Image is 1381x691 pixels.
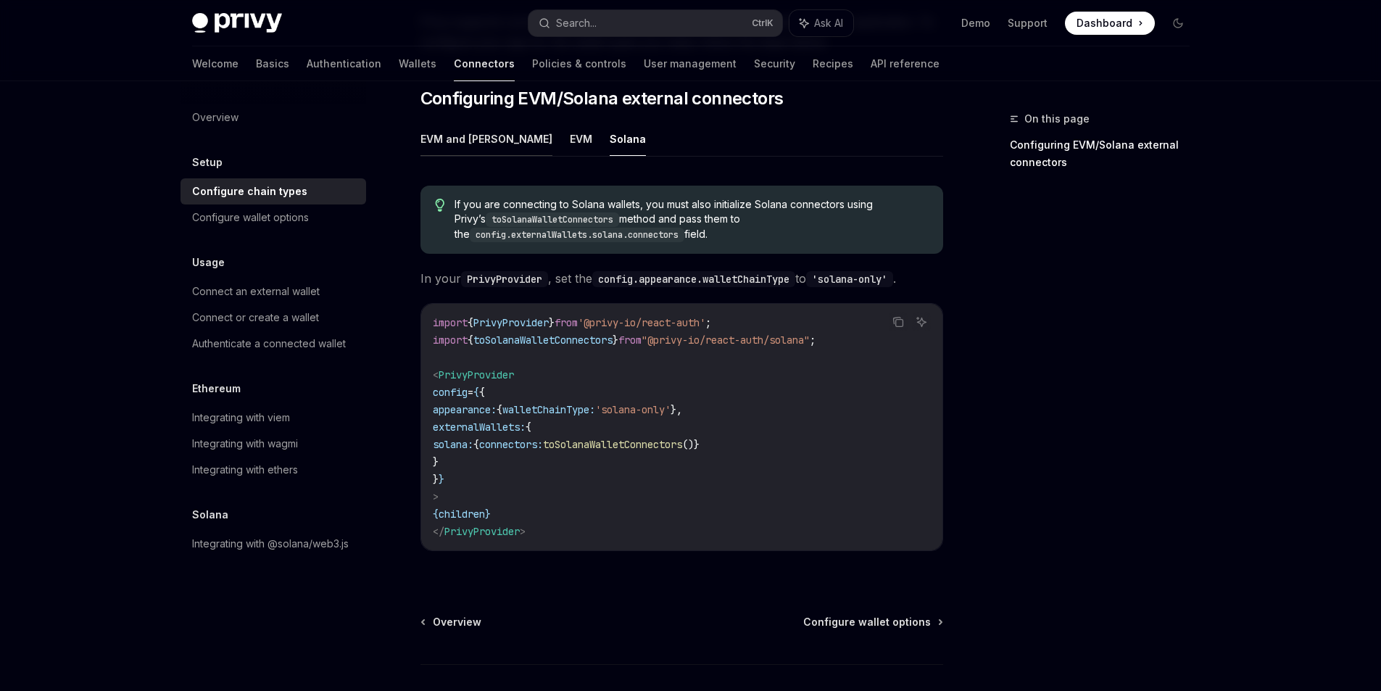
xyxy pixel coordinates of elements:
a: Support [1008,16,1048,30]
span: < [433,368,439,381]
a: Demo [961,16,990,30]
a: Welcome [192,46,239,81]
a: Security [754,46,795,81]
a: Configure wallet options [803,615,942,629]
h5: Setup [192,154,223,171]
div: Integrating with viem [192,409,290,426]
a: Dashboard [1065,12,1155,35]
span: externalWallets: [433,421,526,434]
h5: Solana [192,506,228,524]
span: toSolanaWalletConnectors [473,334,613,347]
h5: Ethereum [192,380,241,397]
span: ; [705,316,711,329]
span: } [549,316,555,329]
span: { [468,316,473,329]
span: } [439,473,444,486]
span: Ctrl K [752,17,774,29]
span: from [555,316,578,329]
code: toSolanaWalletConnectors [486,212,619,227]
span: walletChainType: [502,403,595,416]
span: connectors: [479,438,543,451]
span: Configuring EVM/Solana external connectors [420,87,784,110]
span: '@privy-io/react-auth' [578,316,705,329]
span: </ [433,525,444,538]
h5: Usage [192,254,225,271]
a: Basics [256,46,289,81]
span: import [433,334,468,347]
span: } [613,334,618,347]
span: import [433,316,468,329]
code: 'solana-only' [806,271,893,287]
div: Integrating with ethers [192,461,298,479]
div: Integrating with wagmi [192,435,298,452]
code: config.externalWallets.solana.connectors [470,228,684,242]
button: Search...CtrlK [528,10,782,36]
span: } [433,473,439,486]
span: } [433,455,439,468]
span: If you are connecting to Solana wallets, you must also initialize Solana connectors using Privy’s... [455,197,928,242]
span: In your , set the to . [420,268,943,289]
span: { [497,403,502,416]
a: User management [644,46,737,81]
a: Connect or create a wallet [181,305,366,331]
a: Integrating with viem [181,405,366,431]
span: > [433,490,439,503]
button: EVM and [PERSON_NAME] [420,122,552,156]
button: Ask AI [912,313,931,331]
a: Overview [422,615,481,629]
span: solana: [433,438,473,451]
span: { [433,508,439,521]
span: ()} [682,438,700,451]
span: from [618,334,642,347]
div: Connect or create a wallet [192,309,319,326]
div: Connect an external wallet [192,283,320,300]
span: ; [810,334,816,347]
div: Configure wallet options [192,209,309,226]
button: Toggle dark mode [1166,12,1190,35]
svg: Tip [435,199,445,212]
span: Dashboard [1077,16,1132,30]
div: Overview [192,109,239,126]
span: children [439,508,485,521]
span: { [468,334,473,347]
span: { [526,421,531,434]
button: Ask AI [789,10,853,36]
button: Solana [610,122,646,156]
a: Connect an external wallet [181,278,366,305]
span: Configure wallet options [803,615,931,629]
a: Recipes [813,46,853,81]
a: Configure chain types [181,178,366,204]
a: Integrating with @solana/web3.js [181,531,366,557]
span: PrivyProvider [439,368,514,381]
a: Authenticate a connected wallet [181,331,366,357]
div: Integrating with @solana/web3.js [192,535,349,553]
img: dark logo [192,13,282,33]
span: { [473,438,479,451]
button: EVM [570,122,592,156]
code: PrivyProvider [461,271,548,287]
span: { [479,386,485,399]
span: { [473,386,479,399]
a: Configuring EVM/Solana external connectors [1010,133,1201,174]
a: API reference [871,46,940,81]
a: Configure wallet options [181,204,366,231]
a: Overview [181,104,366,131]
span: "@privy-io/react-auth/solana" [642,334,810,347]
div: Search... [556,15,597,32]
a: Policies & controls [532,46,626,81]
span: }, [671,403,682,416]
a: Integrating with ethers [181,457,366,483]
span: } [485,508,491,521]
span: 'solana-only' [595,403,671,416]
span: Overview [433,615,481,629]
span: On this page [1024,110,1090,128]
div: Authenticate a connected wallet [192,335,346,352]
code: config.appearance.walletChainType [592,271,795,287]
span: = [468,386,473,399]
span: PrivyProvider [473,316,549,329]
a: Integrating with wagmi [181,431,366,457]
span: PrivyProvider [444,525,520,538]
span: toSolanaWalletConnectors [543,438,682,451]
a: Authentication [307,46,381,81]
button: Copy the contents from the code block [889,313,908,331]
